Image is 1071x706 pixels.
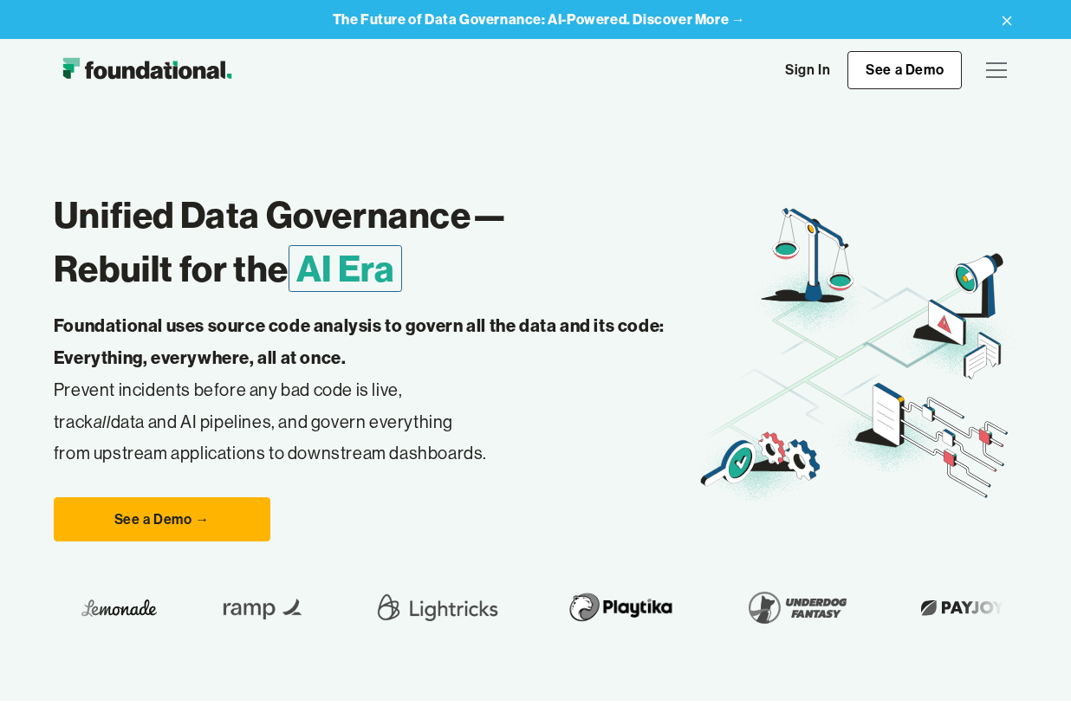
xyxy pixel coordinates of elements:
[333,11,746,28] a: The Future of Data Governance: AI-Powered. Discover More →
[759,505,1071,706] iframe: Chat Widget
[768,52,847,88] a: Sign In
[54,497,270,542] a: See a Demo →
[54,310,697,470] p: Prevent incidents before any bad code is live, track data and AI pipelines, and govern everything...
[54,188,697,296] h1: Unified Data Governance— Rebuilt for the
[352,583,484,632] img: Lightricks
[847,51,962,89] a: See a Demo
[718,583,836,632] img: Underdog Fantasy
[62,594,137,621] img: Lemonade
[54,314,665,368] strong: Foundational uses source code analysis to govern all the data and its code: Everything, everywher...
[976,49,1017,91] div: menu
[54,53,240,87] img: Foundational Logo
[289,245,403,292] span: AI Era
[192,583,296,632] img: Ramp
[54,53,240,87] a: home
[539,583,663,632] img: Playtika
[94,411,111,432] em: all
[333,10,746,28] strong: The Future of Data Governance: AI-Powered. Discover More →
